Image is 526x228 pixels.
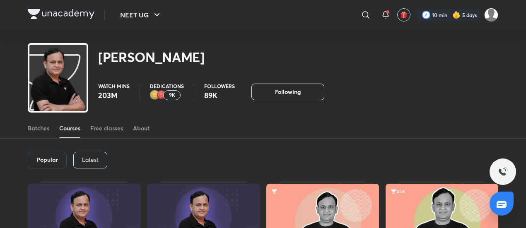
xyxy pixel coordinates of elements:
[90,118,123,138] a: Free classes
[28,9,94,19] img: Company Logo
[422,11,430,19] img: check rounded
[82,156,99,163] p: Latest
[59,118,80,138] a: Courses
[204,84,235,89] p: Followers
[98,84,130,89] p: Watch mins
[169,92,175,98] p: 9K
[397,8,410,22] button: avatar
[251,84,324,100] button: Following
[157,90,166,100] img: educator badge1
[133,124,150,132] div: About
[150,84,184,89] p: Dedications
[150,90,160,100] img: educator badge2
[98,90,130,100] p: 203M
[90,124,123,132] div: Free classes
[115,7,167,23] button: NEET UG
[133,118,150,138] a: About
[28,9,94,21] a: Company Logo
[28,124,49,132] div: Batches
[452,11,461,19] img: streak
[484,8,498,22] img: Shristi Raj
[204,90,235,100] p: 89K
[59,124,80,132] div: Courses
[98,49,205,65] h2: [PERSON_NAME]
[36,156,58,163] h6: Popular
[28,118,49,138] a: Batches
[400,11,408,19] img: avatar
[29,46,87,124] img: class
[498,167,508,177] img: ttu
[275,88,301,96] span: Following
